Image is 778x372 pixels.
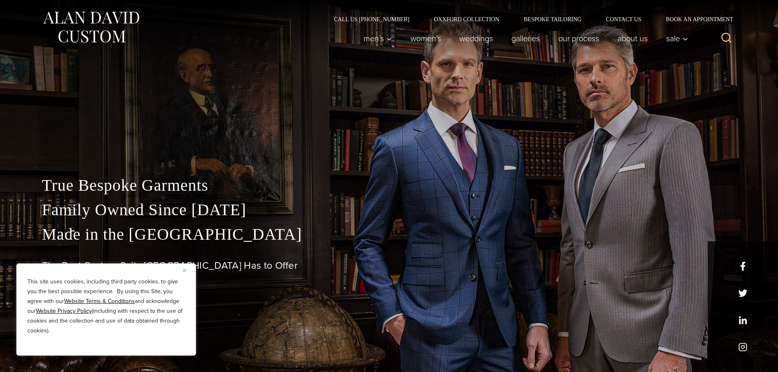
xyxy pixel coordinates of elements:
a: Women’s [401,30,450,47]
nav: Primary Navigation [354,30,692,47]
span: Men’s [363,34,392,42]
a: Book an Appointment [653,16,736,22]
a: About Us [608,30,657,47]
h1: The Best Custom Suits [GEOGRAPHIC_DATA] Has to Offer [42,260,736,272]
nav: Secondary Navigation [322,16,736,22]
p: This site uses cookies, including third party cookies, to give you the best possible experience. ... [27,277,185,336]
button: View Search Form [717,29,736,48]
p: True Bespoke Garments Family Owned Since [DATE] Made in the [GEOGRAPHIC_DATA] [42,173,736,247]
span: Sale [666,34,688,42]
a: Our Process [549,30,608,47]
a: Galleries [502,30,549,47]
a: Call Us [PHONE_NUMBER] [322,16,422,22]
img: Close [183,269,186,272]
a: Oxxford Collection [421,16,511,22]
button: Close [183,265,192,275]
a: Contact Us [594,16,654,22]
a: Website Terms & Conditions [64,297,135,305]
a: Website Privacy Policy [36,307,92,315]
img: Alan David Custom [42,9,140,45]
a: weddings [450,30,502,47]
a: Bespoke Tailoring [511,16,593,22]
